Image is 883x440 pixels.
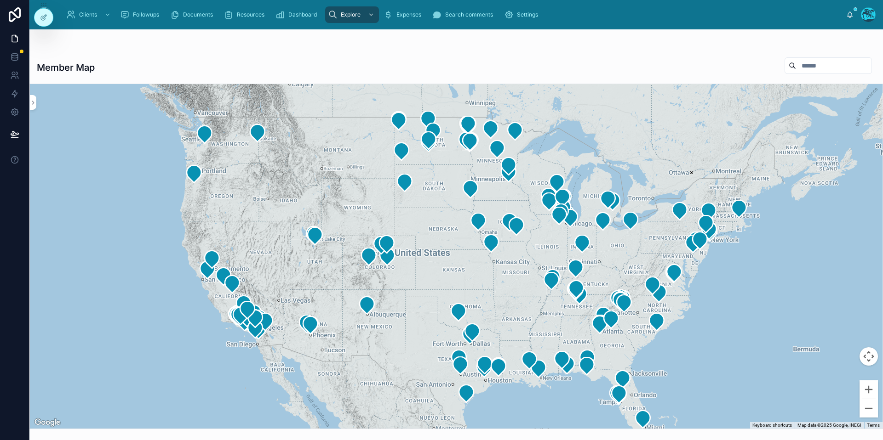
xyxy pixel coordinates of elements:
a: Explore [325,6,379,23]
h1: Member Map [37,61,95,74]
span: Search comments [445,11,493,18]
a: Followups [117,6,166,23]
button: Zoom out [860,399,878,417]
a: Documents [167,6,219,23]
a: Open this area in Google Maps (opens a new window) [32,417,63,429]
a: Dashboard [273,6,323,23]
span: Explore [341,11,361,18]
a: Clients [63,6,115,23]
span: Expenses [396,11,421,18]
span: Settings [517,11,538,18]
span: Dashboard [288,11,317,18]
span: Followups [133,11,159,18]
button: Zoom in [860,380,878,399]
span: Documents [183,11,213,18]
span: Map data ©2025 Google, INEGI [797,423,861,428]
a: Expenses [381,6,428,23]
a: Resources [221,6,271,23]
a: Terms (opens in new tab) [867,423,880,428]
div: scrollable content [59,5,846,25]
a: Search comments [430,6,499,23]
span: Resources [237,11,264,18]
a: Settings [501,6,545,23]
button: Map camera controls [860,347,878,366]
span: Clients [79,11,97,18]
button: Keyboard shortcuts [752,422,792,429]
img: Google [32,417,63,429]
